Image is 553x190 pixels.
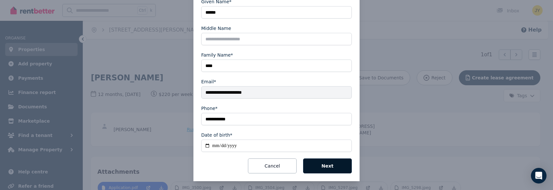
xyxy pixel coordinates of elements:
label: Email* [201,78,216,85]
button: Next [303,158,352,173]
label: Middle Name [201,25,231,32]
button: Cancel [248,158,297,173]
label: Family Name* [201,52,233,58]
div: Open Intercom Messenger [531,168,547,183]
label: Phone* [201,105,217,112]
label: Date of birth* [201,132,232,138]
